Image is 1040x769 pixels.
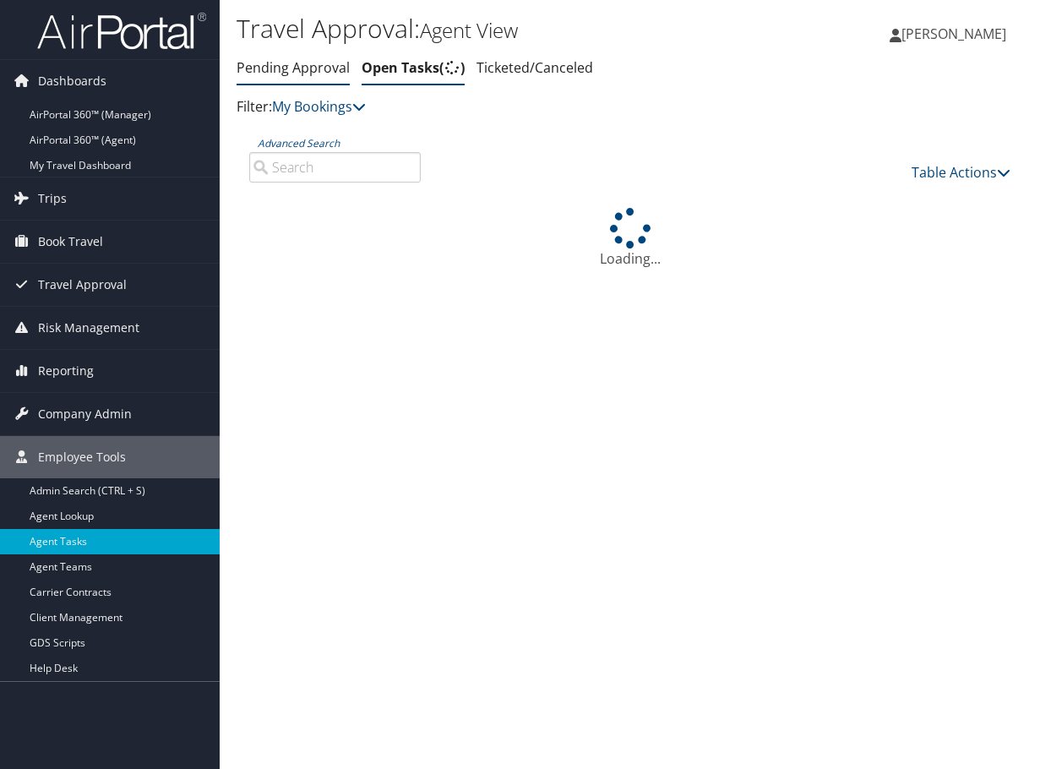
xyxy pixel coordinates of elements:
[237,58,350,77] a: Pending Approval
[38,436,126,478] span: Employee Tools
[38,350,94,392] span: Reporting
[912,163,1010,182] a: Table Actions
[258,136,340,150] a: Advanced Search
[237,208,1023,269] div: Loading...
[38,60,106,102] span: Dashboards
[420,16,518,44] small: Agent View
[38,177,67,220] span: Trips
[272,97,366,116] a: My Bookings
[38,221,103,263] span: Book Travel
[237,96,761,118] p: Filter:
[362,58,465,77] a: Open Tasks
[890,8,1023,59] a: [PERSON_NAME]
[901,25,1006,43] span: [PERSON_NAME]
[38,393,132,435] span: Company Admin
[37,11,206,51] img: airportal-logo.png
[237,11,761,46] h1: Travel Approval:
[249,152,421,183] input: Advanced Search
[476,58,593,77] a: Ticketed/Canceled
[38,264,127,306] span: Travel Approval
[38,307,139,349] span: Risk Management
